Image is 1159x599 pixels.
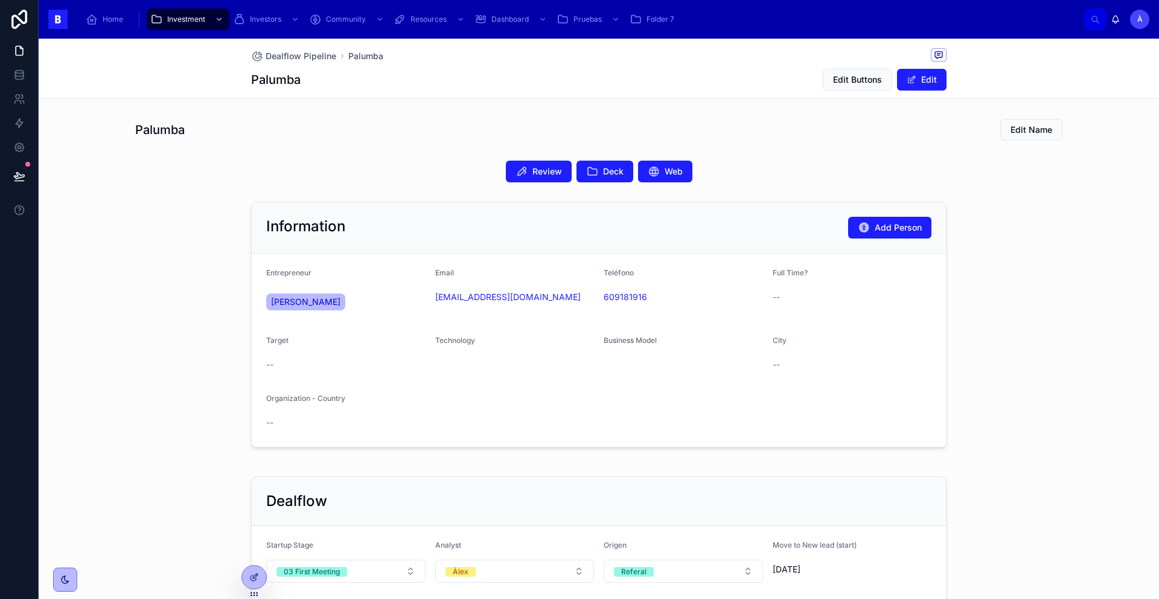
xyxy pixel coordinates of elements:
button: Select Button [435,560,595,583]
a: [EMAIL_ADDRESS][DOMAIN_NAME] [435,291,581,303]
span: Home [103,14,123,24]
span: Deck [603,165,624,178]
span: [PERSON_NAME] [271,296,340,308]
button: Review [506,161,572,182]
a: Pruebas [553,8,626,30]
span: Investment [167,14,205,24]
span: Community [326,14,366,24]
span: Teléfono [604,268,634,277]
span: Target [266,336,289,345]
span: Organization - Country [266,394,345,403]
a: Home [82,8,132,30]
h1: Palumba [251,71,301,88]
span: Pruebas [573,14,602,24]
button: Web [638,161,692,182]
span: À [1137,14,1143,24]
span: Edit Buttons [833,74,882,86]
a: Investors [229,8,305,30]
span: Move to New lead (start) [773,540,857,549]
button: Unselect ALEX [445,565,476,577]
button: Add Person [848,217,931,239]
span: Technology [435,336,475,345]
a: Dealflow Pipeline [251,50,336,62]
a: Resources [390,8,471,30]
button: Deck [576,161,633,182]
span: Dealflow Pipeline [266,50,336,62]
span: Investors [250,14,281,24]
span: Full Time? [773,268,808,277]
span: Startup Stage [266,540,313,549]
a: Folder 7 [626,8,683,30]
div: Àlex [453,567,468,577]
span: Folder 7 [647,14,674,24]
a: Community [305,8,390,30]
div: Referal [621,567,647,577]
button: Edit Name [1000,119,1062,141]
span: Business Model [604,336,657,345]
span: Dashboard [491,14,529,24]
span: Review [532,165,562,178]
span: Email [435,268,454,277]
div: scrollable content [77,6,1084,33]
span: City [773,336,787,345]
a: Dashboard [471,8,553,30]
a: [PERSON_NAME] [266,293,345,310]
h2: Dealflow [266,492,327,511]
span: Origen [604,540,627,549]
span: -- [266,359,273,371]
button: Select Button [604,560,763,583]
span: -- [773,291,780,303]
span: Resources [410,14,447,24]
a: Investment [147,8,229,30]
img: App logo [48,10,68,29]
a: Palumba [348,50,383,62]
span: Entrepreneur [266,268,311,277]
span: Edit Name [1011,124,1052,136]
span: Web [665,165,683,178]
h1: Palumba [135,121,185,138]
div: 03 First Meeting [284,567,340,577]
span: Add Person [875,222,922,234]
a: 609181916 [604,291,647,303]
span: Analyst [435,540,461,549]
span: -- [266,417,273,429]
button: Select Button [266,560,426,583]
span: [DATE] [773,563,932,575]
h2: Information [266,217,345,236]
button: Edit [897,69,947,91]
button: Edit Buttons [823,69,892,91]
span: -- [773,359,780,371]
